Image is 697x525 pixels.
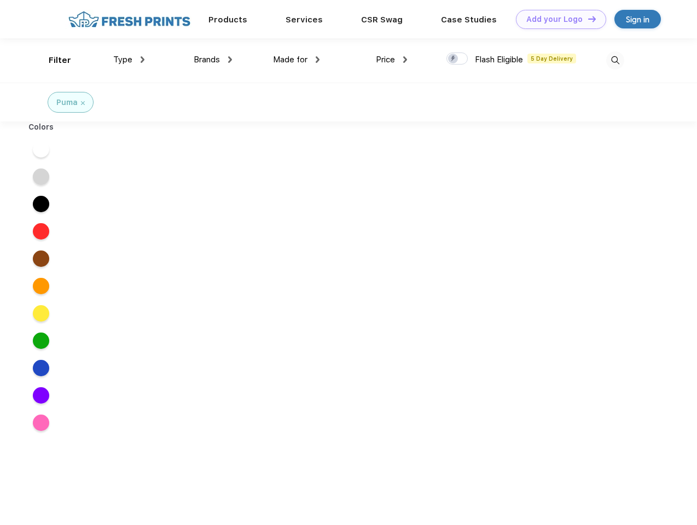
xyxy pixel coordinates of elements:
[626,13,649,26] div: Sign in
[208,15,247,25] a: Products
[81,101,85,105] img: filter_cancel.svg
[403,56,407,63] img: dropdown.png
[588,16,596,22] img: DT
[606,51,624,69] img: desktop_search.svg
[49,54,71,67] div: Filter
[273,55,307,65] span: Made for
[20,121,62,133] div: Colors
[475,55,523,65] span: Flash Eligible
[316,56,320,63] img: dropdown.png
[65,10,194,29] img: fo%20logo%202.webp
[56,97,78,108] div: Puma
[113,55,132,65] span: Type
[361,15,403,25] a: CSR Swag
[194,55,220,65] span: Brands
[286,15,323,25] a: Services
[228,56,232,63] img: dropdown.png
[614,10,661,28] a: Sign in
[376,55,395,65] span: Price
[527,54,576,63] span: 5 Day Delivery
[526,15,583,24] div: Add your Logo
[141,56,144,63] img: dropdown.png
